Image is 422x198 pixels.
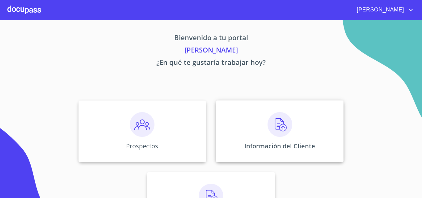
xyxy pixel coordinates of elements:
p: ¿En qué te gustaría trabajar hoy? [21,57,401,70]
p: Prospectos [126,142,158,150]
p: [PERSON_NAME] [21,45,401,57]
img: prospectos.png [130,112,154,137]
button: account of current user [352,5,415,15]
p: Bienvenido a tu portal [21,32,401,45]
span: [PERSON_NAME] [352,5,407,15]
p: Información del Cliente [244,142,315,150]
img: carga.png [268,112,292,137]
